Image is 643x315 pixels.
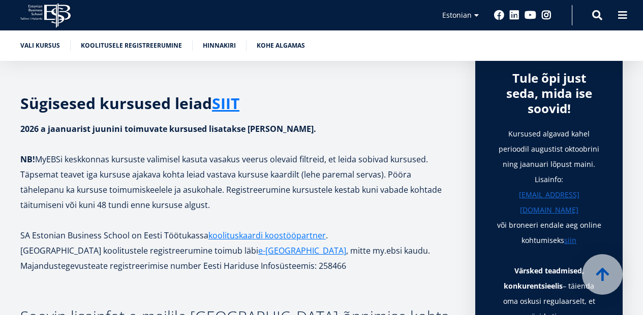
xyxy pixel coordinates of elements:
a: koolituskaardi koostööpartner [208,228,326,243]
span: First name [218,1,250,10]
a: Linkedin [509,10,519,20]
strong: Värsked teadmised, konkurentsieelis [504,266,584,291]
a: Vali kursus [20,41,60,51]
a: Kohe algamas [257,41,305,51]
p: MyEBSi keskkonnas kursuste valimisel kasuta vasakus veerus olevaid filtreid, et leida sobivad kur... [20,121,455,213]
h1: Kursused algavad kahel perioodil augustist oktoobrini ning jaanuari lõpust maini. Lisainfo: või b... [496,126,602,248]
p: SA Estonian Business School on Eesti Töötukassa . [GEOGRAPHIC_DATA] koolitustele registreerumine ... [20,228,455,273]
a: Koolitusele registreerumine [81,41,182,51]
a: e-[GEOGRAPHIC_DATA] [258,243,346,258]
a: [EMAIL_ADDRESS][DOMAIN_NAME] [496,187,602,218]
strong: NB! [20,154,35,165]
strong: Sügisesed kursused leiad [20,93,239,114]
a: SIIT [212,96,239,111]
a: Facebook [494,10,504,20]
a: Instagram [541,10,552,20]
strong: 2026 a jaanuarist juunini toimuvate kursused lisatakse [PERSON_NAME]. [20,123,316,134]
a: Youtube [525,10,536,20]
div: Tule õpi just seda, mida ise soovid! [496,71,602,116]
a: Hinnakiri [203,41,236,51]
a: siin [564,233,576,248]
